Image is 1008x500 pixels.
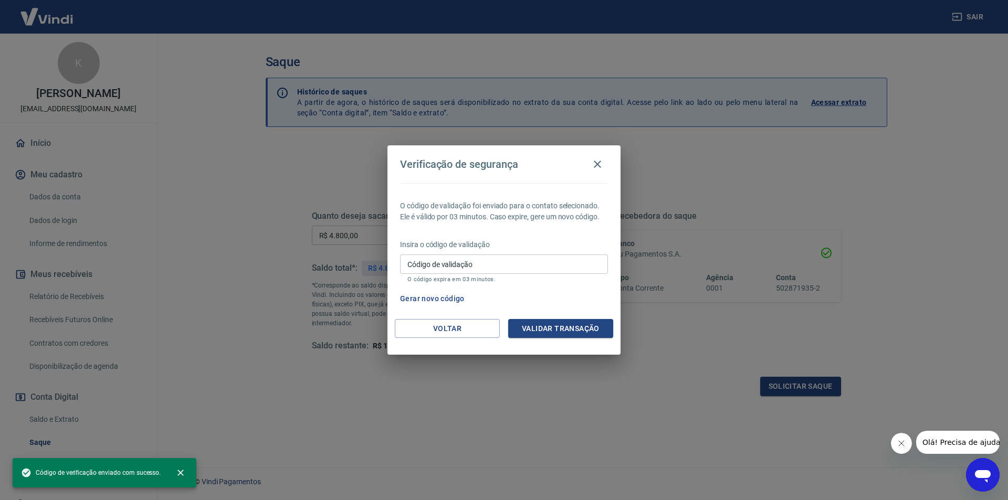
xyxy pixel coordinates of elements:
button: close [169,461,192,484]
span: Código de verificação enviado com sucesso. [21,467,161,478]
button: Voltar [395,319,500,338]
p: O código de validação foi enviado para o contato selecionado. Ele é válido por 03 minutos. Caso e... [400,200,608,222]
span: Olá! Precisa de ajuda? [6,7,88,16]
button: Gerar novo código [396,289,469,308]
h4: Verificação de segurança [400,158,518,171]
button: Validar transação [508,319,613,338]
iframe: Mensagem da empresa [916,431,1000,454]
iframe: Fechar mensagem [891,433,912,454]
p: O código expira em 03 minutos. [407,276,601,283]
p: Insira o código de validação [400,239,608,250]
iframe: Botão para abrir a janela de mensagens [966,458,1000,492]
